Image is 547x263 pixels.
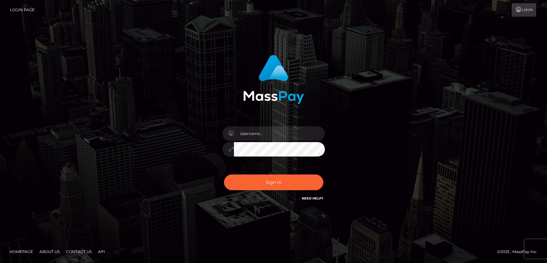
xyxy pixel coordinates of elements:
img: MassPay Login [243,55,304,104]
a: About Us [37,247,62,257]
div: © 2025 , MassPay Inc. [497,248,542,255]
button: Sign in [224,174,323,190]
a: Contact Us [63,247,94,257]
a: Login Page [10,3,35,17]
a: API [95,247,108,257]
input: Username... [234,126,325,141]
a: Homepage [7,247,36,257]
a: Need Help? [302,196,323,200]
